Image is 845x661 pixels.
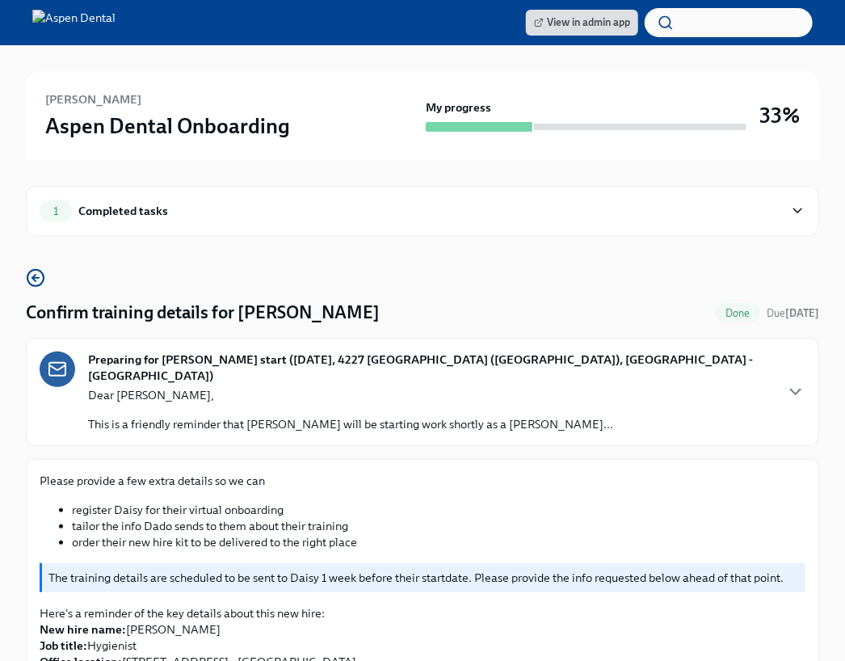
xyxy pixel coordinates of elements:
[48,570,799,586] p: The training details are scheduled to be sent to Daisy 1 week before their startdate. Please prov...
[32,10,116,36] img: Aspen Dental
[26,301,380,325] h4: Confirm training details for [PERSON_NAME]
[767,305,819,321] span: August 25th, 2025 09:00
[40,638,87,653] strong: Job title:
[426,99,491,116] strong: My progress
[78,202,168,220] div: Completed tasks
[45,91,141,108] h6: [PERSON_NAME]
[88,387,613,403] p: Dear [PERSON_NAME],
[526,10,638,36] a: View in admin app
[534,15,630,31] span: View in admin app
[88,352,773,384] strong: Preparing for [PERSON_NAME] start ([DATE], 4227 [GEOGRAPHIC_DATA] ([GEOGRAPHIC_DATA]), [GEOGRAPHI...
[40,622,126,637] strong: New hire name:
[40,473,805,489] p: Please provide a few extra details so we can
[72,518,805,534] li: tailor the info Dado sends to them about their training
[767,307,819,319] span: Due
[716,307,760,319] span: Done
[72,534,805,550] li: order their new hire kit to be delivered to the right place
[72,502,805,518] li: register Daisy for their virtual onboarding
[44,205,68,217] span: 1
[45,112,290,141] h3: Aspen Dental Onboarding
[88,416,613,432] p: This is a friendly reminder that [PERSON_NAME] will be starting work shortly as a [PERSON_NAME]...
[759,101,800,130] h3: 33%
[785,307,819,319] strong: [DATE]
